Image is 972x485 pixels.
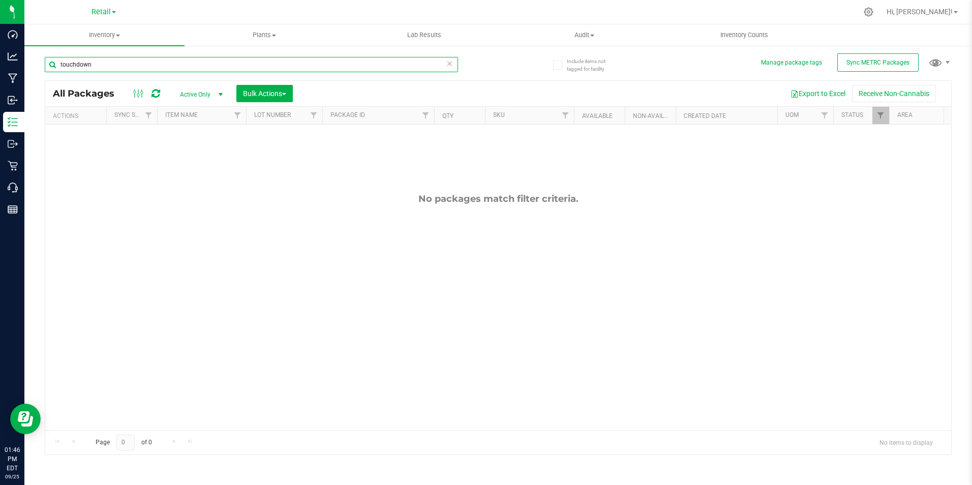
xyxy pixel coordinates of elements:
span: No items to display [871,435,941,450]
button: Export to Excel [784,85,852,102]
a: Filter [557,107,574,124]
inline-svg: Call Center [8,183,18,193]
a: Status [841,111,863,118]
span: Inventory Counts [707,31,782,40]
a: SKU [493,111,505,118]
inline-svg: Outbound [8,139,18,149]
input: Search Package ID, Item Name, SKU, Lot or Part Number... [45,57,458,72]
a: Item Name [165,111,198,118]
a: Filter [816,107,833,124]
span: Retail [92,8,111,16]
a: Qty [442,112,453,119]
a: Area [897,111,913,118]
inline-svg: Dashboard [8,29,18,40]
a: Inventory Counts [664,24,825,46]
a: Audit [504,24,664,46]
inline-svg: Reports [8,204,18,215]
a: Available [582,112,613,119]
span: Audit [505,31,664,40]
div: Actions [53,112,102,119]
a: Non-Available [633,112,678,119]
inline-svg: Manufacturing [8,73,18,83]
span: Page of 0 [87,435,160,450]
span: Plants [185,31,344,40]
span: Include items not tagged for facility [567,57,618,73]
div: No packages match filter criteria. [45,193,951,204]
a: Lot Number [254,111,291,118]
button: Bulk Actions [236,85,293,102]
a: UOM [785,111,799,118]
button: Manage package tags [761,58,822,67]
span: All Packages [53,88,125,99]
span: Sync METRC Packages [846,59,909,66]
span: Hi, [PERSON_NAME]! [887,8,953,16]
a: Filter [140,107,157,124]
a: Filter [417,107,434,124]
span: Inventory [24,31,185,40]
span: Lab Results [393,31,455,40]
inline-svg: Retail [8,161,18,171]
div: Manage settings [862,7,875,17]
button: Sync METRC Packages [837,53,919,72]
a: Filter [229,107,246,124]
button: Receive Non-Cannabis [852,85,936,102]
a: Created Date [684,112,726,119]
inline-svg: Inbound [8,95,18,105]
inline-svg: Analytics [8,51,18,62]
a: Filter [306,107,322,124]
span: Clear [446,57,453,70]
p: 09/25 [5,473,20,480]
a: Package ID [330,111,365,118]
p: 01:46 PM EDT [5,445,20,473]
a: Inventory [24,24,185,46]
a: Sync Status [114,111,154,118]
inline-svg: Inventory [8,117,18,127]
span: Bulk Actions [243,89,286,98]
a: Filter [872,107,889,124]
iframe: Resource center [10,404,41,434]
a: Lab Results [344,24,504,46]
a: Plants [185,24,345,46]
